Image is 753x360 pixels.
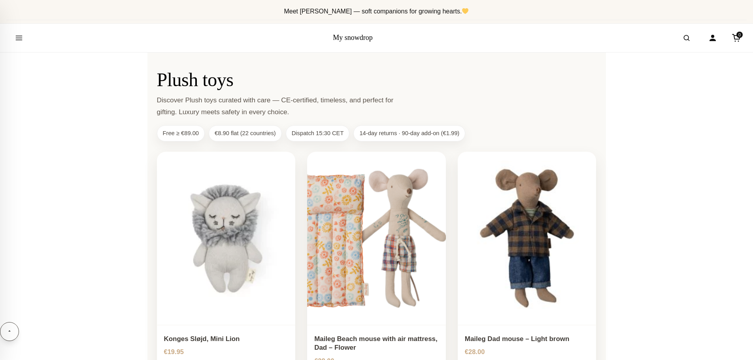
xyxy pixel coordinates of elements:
div: Maileg Beach mouse with air mattress, Dad – Flower [314,335,439,353]
div: Announcement [6,3,747,20]
button: Open menu [8,27,30,49]
span: 0 [736,32,743,38]
p: Discover Plush toys curated with care — CE-certified, timeless, and perfect for gifting. Luxury m... [157,94,415,118]
img: 💛 [462,8,468,14]
span: Meet [PERSON_NAME] — soft companions for growing hearts. [284,8,469,15]
h1: Plush toys [157,68,596,91]
div: Maileg Dad mouse – Light brown [465,335,589,344]
span: Dispatch 15:30 CET [286,125,350,142]
a: Cart [728,29,745,47]
img: Бебешка играчка лъвче от органичен памук Konges Sløjd – сива, плетена, с ръчна грива и затворени очи [157,152,295,325]
span: € [465,348,468,355]
button: Open search [676,27,698,49]
span: €8.90 flat (22 countries) [209,125,282,142]
a: Account [704,29,721,47]
span: € [164,348,168,355]
div: Konges Sløjd, Mini Lion [164,335,289,344]
a: My snowdrop [333,34,373,41]
span: 28.00 [465,348,485,355]
span: Free ≥ €89.00 [157,125,205,142]
span: 14-day returns · 90-day add-on (€1.99) [353,125,465,142]
span: 19.95 [164,348,184,355]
